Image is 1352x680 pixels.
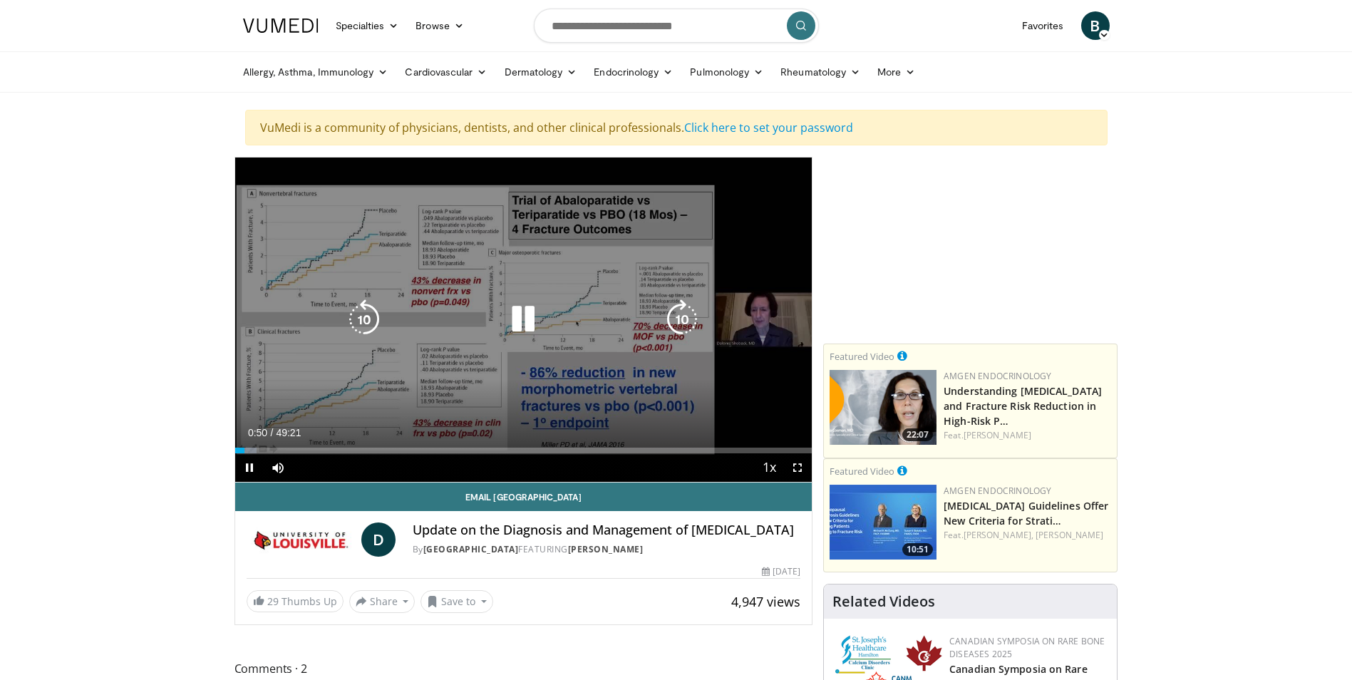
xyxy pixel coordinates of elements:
[1036,529,1103,541] a: [PERSON_NAME]
[681,58,772,86] a: Pulmonology
[783,453,812,482] button: Fullscreen
[902,428,933,441] span: 22:07
[864,157,1078,335] iframe: Advertisement
[423,543,519,555] a: [GEOGRAPHIC_DATA]
[944,370,1051,382] a: Amgen Endocrinology
[235,448,812,453] div: Progress Bar
[949,635,1105,660] a: Canadian Symposia on Rare Bone Diseases 2025
[235,483,812,511] a: Email [GEOGRAPHIC_DATA]
[496,58,586,86] a: Dermatology
[944,485,1051,497] a: Amgen Endocrinology
[245,110,1108,145] div: VuMedi is a community of physicians, dentists, and other clinical professionals.
[772,58,869,86] a: Rheumatology
[830,465,894,478] small: Featured Video
[248,427,267,438] span: 0:50
[234,58,397,86] a: Allergy, Asthma, Immunology
[235,158,812,483] video-js: Video Player
[264,453,292,482] button: Mute
[534,9,819,43] input: Search topics, interventions
[902,543,933,556] span: 10:51
[243,19,319,33] img: VuMedi Logo
[731,593,800,610] span: 4,947 views
[247,522,356,557] img: University of Louisville
[944,429,1111,442] div: Feat.
[964,429,1031,441] a: [PERSON_NAME]
[944,384,1102,428] a: Understanding [MEDICAL_DATA] and Fracture Risk Reduction in High-Risk P…
[830,370,936,445] a: 22:07
[568,543,644,555] a: [PERSON_NAME]
[396,58,495,86] a: Cardiovascular
[413,522,800,538] h4: Update on the Diagnosis and Management of [MEDICAL_DATA]
[349,590,416,613] button: Share
[407,11,473,40] a: Browse
[755,453,783,482] button: Playback Rate
[1013,11,1073,40] a: Favorites
[684,120,853,135] a: Click here to set your password
[361,522,396,557] a: D
[830,485,936,560] img: 7b525459-078d-43af-84f9-5c25155c8fbb.png.150x105_q85_crop-smart_upscale.jpg
[276,427,301,438] span: 49:21
[413,543,800,556] div: By FEATURING
[944,529,1111,542] div: Feat.
[234,659,813,678] span: Comments 2
[830,350,894,363] small: Featured Video
[762,565,800,578] div: [DATE]
[267,594,279,608] span: 29
[964,529,1033,541] a: [PERSON_NAME],
[869,58,924,86] a: More
[327,11,408,40] a: Specialties
[420,590,493,613] button: Save to
[271,427,274,438] span: /
[832,593,935,610] h4: Related Videos
[944,499,1108,527] a: [MEDICAL_DATA] Guidelines Offer New Criteria for Strati…
[247,590,344,612] a: 29 Thumbs Up
[585,58,681,86] a: Endocrinology
[830,485,936,560] a: 10:51
[1081,11,1110,40] a: B
[830,370,936,445] img: c9a25db3-4db0-49e1-a46f-17b5c91d58a1.png.150x105_q85_crop-smart_upscale.png
[235,453,264,482] button: Pause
